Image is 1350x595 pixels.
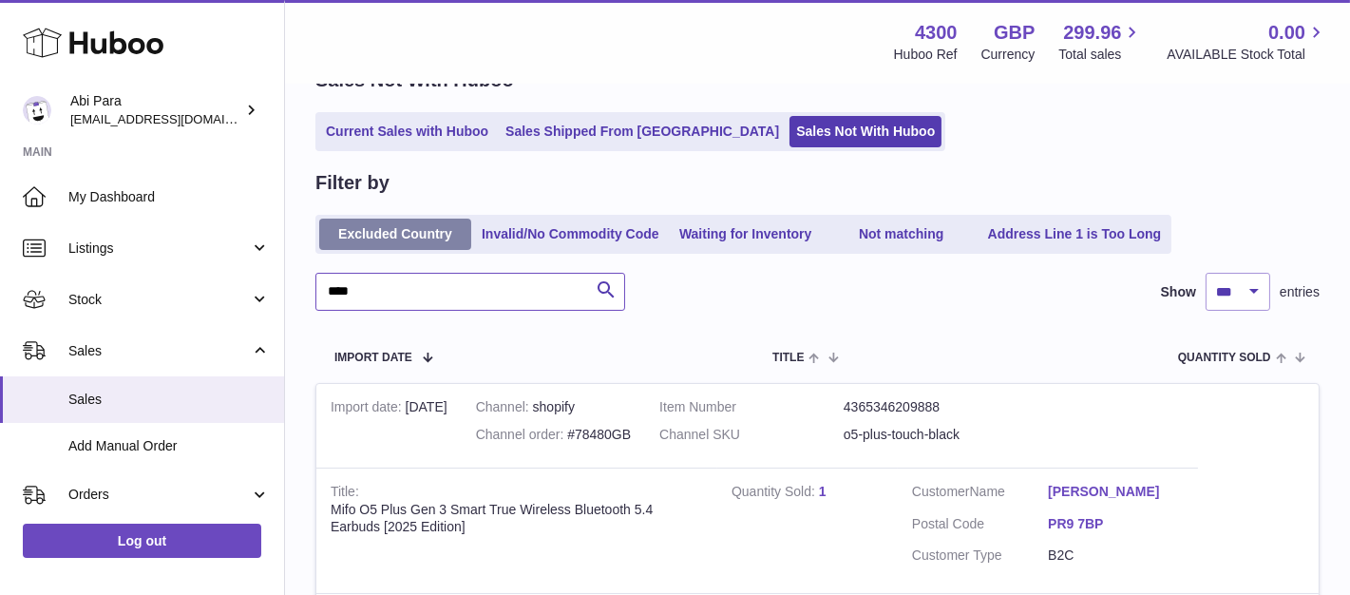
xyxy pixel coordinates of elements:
[772,352,804,364] span: Title
[319,116,495,147] a: Current Sales with Huboo
[315,170,390,196] h2: Filter by
[1280,283,1320,301] span: entries
[331,501,703,537] div: Mifo O5 Plus Gen 3 Smart True Wireless Bluetooth 5.4 Earbuds [2025 Edition]
[476,427,568,447] strong: Channel order
[994,20,1035,46] strong: GBP
[68,437,270,455] span: Add Manual Order
[70,111,279,126] span: [EMAIL_ADDRESS][DOMAIN_NAME]
[912,515,1048,538] dt: Postal Code
[732,484,819,504] strong: Quantity Sold
[1058,46,1143,64] span: Total sales
[1048,483,1184,501] a: [PERSON_NAME]
[915,20,958,46] strong: 4300
[659,426,844,444] dt: Channel SKU
[912,483,1048,506] dt: Name
[23,524,261,558] a: Log out
[1058,20,1143,64] a: 299.96 Total sales
[68,486,250,504] span: Orders
[981,219,1169,250] a: Address Line 1 is Too Long
[1167,46,1327,64] span: AVAILABLE Stock Total
[70,92,241,128] div: Abi Para
[68,342,250,360] span: Sales
[670,219,822,250] a: Waiting for Inventory
[826,219,978,250] a: Not matching
[1178,352,1271,364] span: Quantity Sold
[1048,547,1184,565] dd: B2C
[1063,20,1121,46] span: 299.96
[981,46,1036,64] div: Currency
[476,398,631,416] div: shopify
[331,399,406,419] strong: Import date
[334,352,412,364] span: Import date
[68,391,270,409] span: Sales
[1048,515,1184,533] a: PR9 7BP
[331,484,359,504] strong: Title
[476,399,533,419] strong: Channel
[659,398,844,416] dt: Item Number
[819,484,827,499] a: 1
[68,291,250,309] span: Stock
[1161,283,1196,301] label: Show
[68,240,250,258] span: Listings
[1167,20,1327,64] a: 0.00 AVAILABLE Stock Total
[476,426,631,444] div: #78480GB
[319,219,471,250] a: Excluded Country
[68,188,270,206] span: My Dashboard
[1268,20,1305,46] span: 0.00
[23,96,51,125] img: Abi@mifo.co.uk
[789,116,941,147] a: Sales Not With Huboo
[316,384,462,468] td: [DATE]
[894,46,958,64] div: Huboo Ref
[912,484,970,499] span: Customer
[499,116,786,147] a: Sales Shipped From [GEOGRAPHIC_DATA]
[844,426,1028,444] dd: o5-plus-touch-black
[475,219,666,250] a: Invalid/No Commodity Code
[912,547,1048,565] dt: Customer Type
[844,398,1028,416] dd: 4365346209888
